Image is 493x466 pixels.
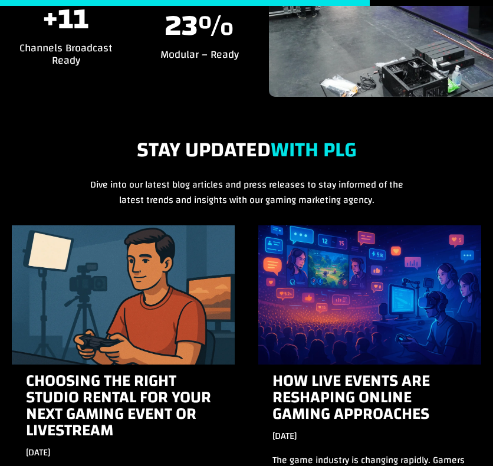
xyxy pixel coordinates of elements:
[26,366,211,445] a: Choosing the Right Studio rental for Your Next Gaming Event or Livestream
[258,225,481,365] img: How Live Events Are Reshaping Online Gaming Approaches
[434,409,493,466] iframe: Chat Widget
[12,42,120,67] p: Channels Broadcast Ready
[146,49,254,61] p: Modular – Ready
[12,177,481,208] p: Dive into our latest blog articles and press releases to stay informed of the latest trends and i...
[12,225,235,365] img: Choosing the Right Studio rental for Your Next Gaming Event or Livestream
[12,138,481,177] h2: Stay Updated
[26,444,50,461] span: [DATE]
[272,427,297,445] span: [DATE]
[271,130,357,169] strong: with PLG
[272,366,430,429] a: How Live Events Are Reshaping Online Gaming Approaches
